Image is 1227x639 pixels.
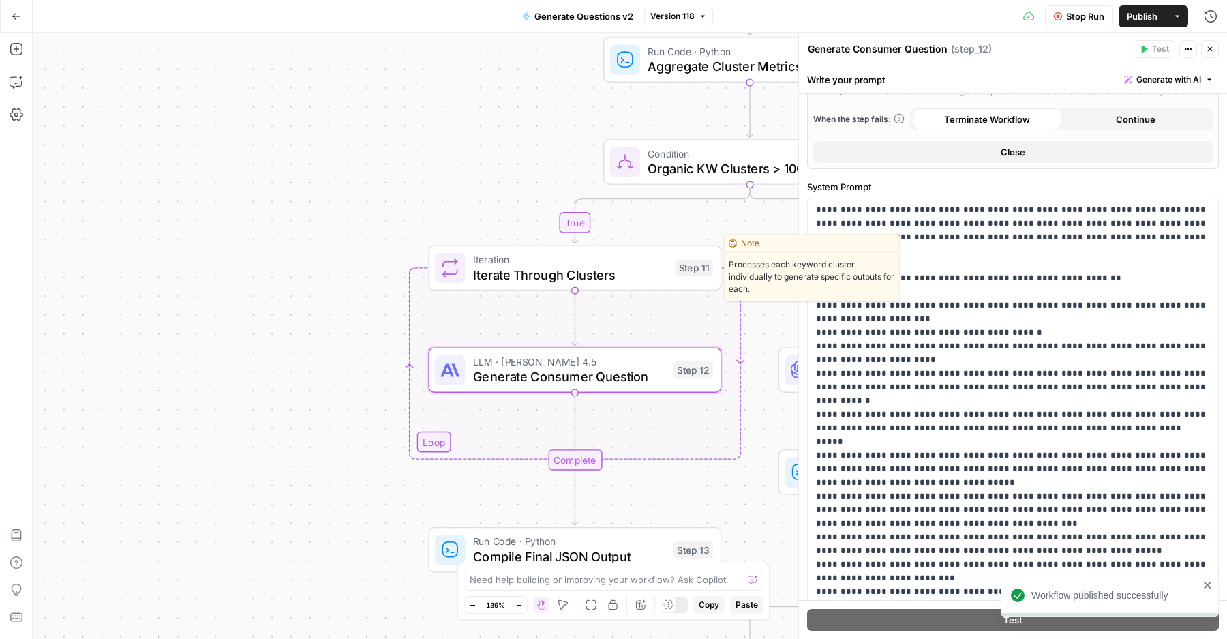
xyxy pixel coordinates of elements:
[514,5,641,27] button: Generate Questions v2
[428,347,721,393] div: LLM · [PERSON_NAME] 4.5Generate Consumer QuestionStep 12
[675,259,712,276] div: Step 11
[603,37,896,83] div: Run Code · PythonAggregate Cluster MetricsStep 10
[650,10,695,23] span: Version 118
[808,42,948,56] textarea: Generate Consumer Question
[534,10,633,23] span: Generate Questions v2
[725,253,899,301] span: Processes each keyword cluster individually to generate specific outputs for each.
[725,235,899,253] div: Note
[548,449,602,471] div: Complete
[428,527,721,573] div: Run Code · PythonCompile Final JSON OutputStep 13
[673,541,713,559] div: Step 13
[648,44,840,59] span: Run Code · Python
[813,113,905,125] a: When the step fails:
[1003,613,1022,627] span: Test
[673,361,713,378] div: Step 12
[813,141,1213,163] button: Close
[693,596,725,614] button: Copy
[648,57,840,76] span: Aggregate Cluster Metrics
[730,596,763,614] button: Paste
[1116,113,1155,126] span: Continue
[1152,43,1169,55] span: Test
[951,42,992,56] span: ( step_12 )
[1136,74,1201,86] span: Generate with AI
[486,599,505,610] span: 139%
[603,139,896,185] div: ConditionOrganic KW Clusters > 100?Step 38
[1031,589,1199,602] div: Workflow published successfully
[807,609,1219,631] button: Test
[648,159,838,178] span: Organic KW Clusters > 100?
[778,449,1072,495] div: Run Code · PythonFormat Questions with Empty MetricsStep 40
[572,185,750,243] g: Edge from step_38 to step_11
[1119,5,1166,27] button: Publish
[473,354,666,369] span: LLM · [PERSON_NAME] 4.5
[1127,10,1157,23] span: Publish
[473,265,668,284] span: Iterate Through Clusters
[778,347,1072,393] div: LLM · Deep Research (O4 Mini)Generate Company QuestionsStep 39
[807,180,1219,194] label: System Prompt
[428,246,721,291] div: LoopIterationIterate Through ClustersStep 11
[428,449,721,471] div: Complete
[473,547,666,566] span: Compile Final JSON Output
[747,83,753,137] g: Edge from step_10 to step_38
[1066,10,1104,23] span: Stop Run
[1134,40,1175,58] button: Test
[473,534,666,549] span: Run Code · Python
[648,146,838,161] span: Condition
[1119,71,1219,89] button: Generate with AI
[473,368,666,387] span: Generate Consumer Question
[572,291,577,345] g: Edge from step_11 to step_12
[1001,145,1025,159] span: Close
[1061,108,1210,130] button: Continue
[1203,580,1213,591] button: close
[1045,5,1113,27] button: Stop Run
[799,65,1227,93] div: Write your prompt
[644,8,713,25] button: Version 118
[572,471,577,525] g: Edge from step_11-iteration-end to step_13
[473,252,668,267] span: Iteration
[944,113,1030,126] span: Terminate Workflow
[699,599,719,611] span: Copy
[736,599,758,611] span: Paste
